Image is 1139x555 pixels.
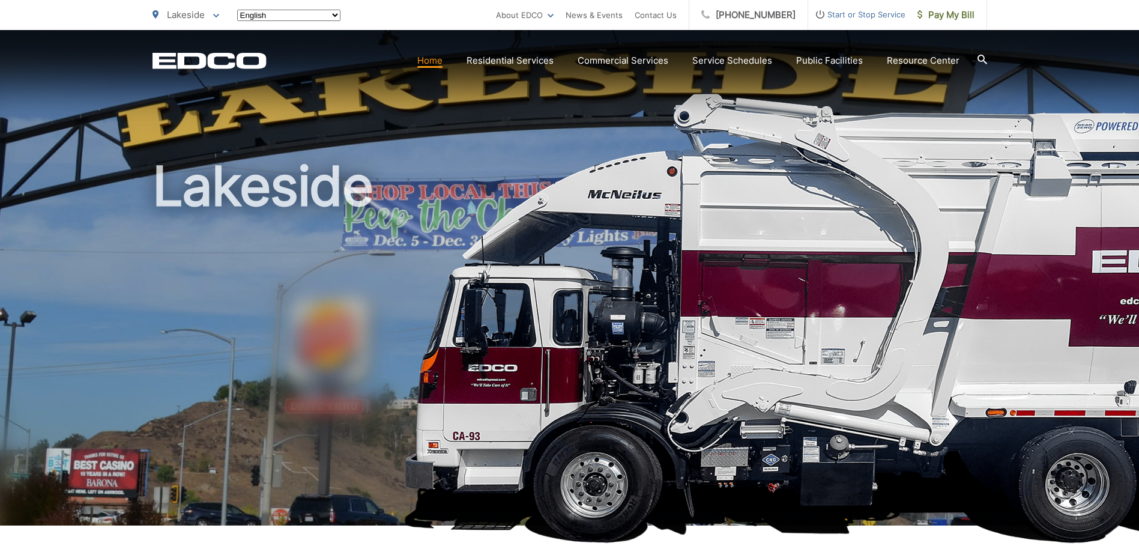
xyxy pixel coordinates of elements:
[692,53,772,68] a: Service Schedules
[496,8,554,22] a: About EDCO
[153,52,267,69] a: EDCD logo. Return to the homepage.
[417,53,443,68] a: Home
[796,53,863,68] a: Public Facilities
[566,8,623,22] a: News & Events
[467,53,554,68] a: Residential Services
[237,10,340,21] select: Select a language
[153,156,987,536] h1: Lakeside
[917,8,974,22] span: Pay My Bill
[635,8,677,22] a: Contact Us
[167,9,205,20] span: Lakeside
[578,53,668,68] a: Commercial Services
[887,53,959,68] a: Resource Center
